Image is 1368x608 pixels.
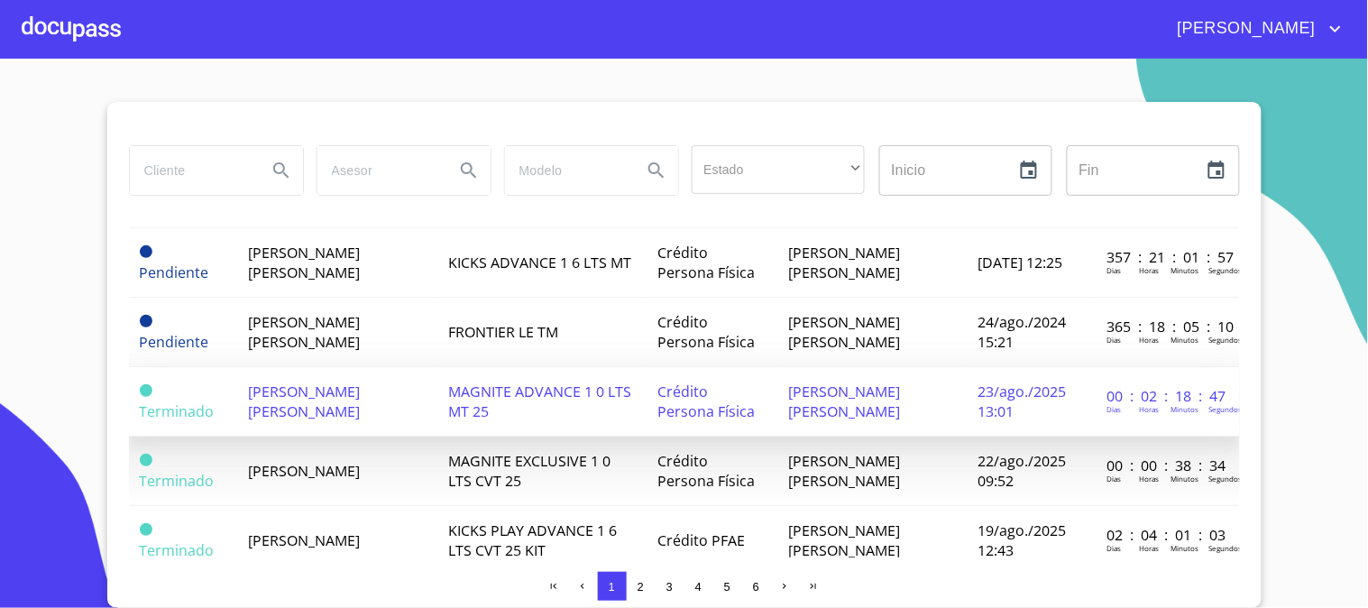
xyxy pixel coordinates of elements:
span: [PERSON_NAME] [PERSON_NAME] [248,382,360,421]
span: [PERSON_NAME] [PERSON_NAME] [789,243,901,282]
p: 00 : 02 : 18 : 47 [1106,386,1228,406]
p: Dias [1106,265,1121,275]
p: Horas [1139,474,1159,484]
span: 6 [753,580,759,594]
p: Segundos [1208,265,1242,275]
p: Minutos [1171,404,1198,414]
span: Crédito Persona Física [657,312,755,352]
p: 02 : 04 : 01 : 03 [1106,525,1228,545]
span: Terminado [140,523,152,536]
p: Horas [1139,543,1159,553]
span: Pendiente [140,263,209,282]
button: 2 [627,572,656,601]
span: [PERSON_NAME] [PERSON_NAME] [248,312,360,352]
span: [PERSON_NAME] [PERSON_NAME] [789,382,901,421]
button: Search [447,149,491,192]
span: 3 [666,580,673,594]
input: search [317,146,440,195]
span: [PERSON_NAME] [248,530,360,550]
span: Pendiente [140,315,152,327]
button: 4 [684,572,713,601]
button: Search [260,149,303,192]
span: 24/ago./2024 15:21 [978,312,1066,352]
p: Segundos [1208,404,1242,414]
p: Horas [1139,335,1159,345]
span: [PERSON_NAME] [PERSON_NAME] [789,312,901,352]
span: Terminado [140,540,215,560]
button: account of current user [1164,14,1346,43]
span: Pendiente [140,332,209,352]
span: 19/ago./2025 12:43 [978,520,1066,560]
span: Terminado [140,471,215,491]
span: 1 [609,580,615,594]
p: Dias [1106,404,1121,414]
p: Dias [1106,474,1121,484]
span: KICKS PLAY ADVANCE 1 6 LTS CVT 25 KIT [448,520,617,560]
span: [PERSON_NAME] [PERSON_NAME] [789,451,901,491]
span: [PERSON_NAME] [1164,14,1325,43]
button: 6 [742,572,771,601]
span: Terminado [140,384,152,397]
span: 2 [638,580,644,594]
span: KICKS ADVANCE 1 6 LTS MT [448,253,631,272]
p: Segundos [1208,474,1242,484]
button: 1 [598,572,627,601]
input: search [505,146,628,195]
p: Horas [1139,404,1159,414]
span: Crédito Persona Física [657,451,755,491]
span: Crédito Persona Física [657,243,755,282]
span: 5 [724,580,730,594]
button: 3 [656,572,684,601]
span: [PERSON_NAME] [PERSON_NAME] [248,243,360,282]
span: 4 [695,580,702,594]
p: Minutos [1171,474,1198,484]
p: Minutos [1171,335,1198,345]
span: Crédito PFAE [657,530,745,550]
p: Dias [1106,543,1121,553]
span: 23/ago./2025 13:01 [978,382,1066,421]
p: Dias [1106,335,1121,345]
span: MAGNITE EXCLUSIVE 1 0 LTS CVT 25 [448,451,611,491]
button: Search [635,149,678,192]
input: search [130,146,252,195]
span: Crédito Persona Física [657,382,755,421]
div: ​ [692,145,865,194]
p: 365 : 18 : 05 : 10 [1106,317,1228,336]
button: 5 [713,572,742,601]
p: Minutos [1171,265,1198,275]
span: [PERSON_NAME] [PERSON_NAME] [789,520,901,560]
p: Segundos [1208,543,1242,553]
span: Terminado [140,454,152,466]
p: 357 : 21 : 01 : 57 [1106,247,1228,267]
span: Pendiente [140,245,152,258]
p: Minutos [1171,543,1198,553]
p: Horas [1139,265,1159,275]
span: [DATE] 12:25 [978,253,1062,272]
span: MAGNITE ADVANCE 1 0 LTS MT 25 [448,382,631,421]
span: Terminado [140,401,215,421]
span: [PERSON_NAME] [248,461,360,481]
span: FRONTIER LE TM [448,322,558,342]
p: Segundos [1208,335,1242,345]
p: 00 : 00 : 38 : 34 [1106,456,1228,475]
span: 22/ago./2025 09:52 [978,451,1066,491]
